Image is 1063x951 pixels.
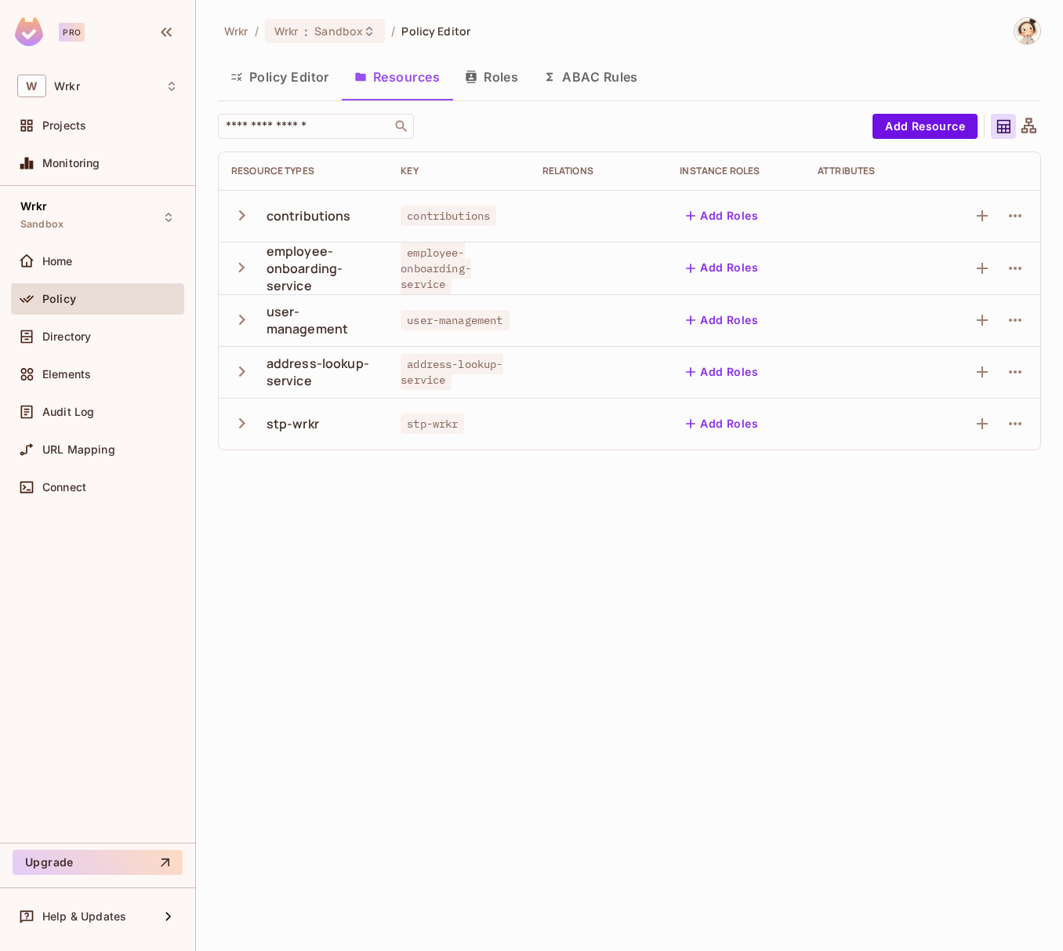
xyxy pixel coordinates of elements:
[680,165,793,177] div: Instance roles
[42,443,115,456] span: URL Mapping
[1014,18,1040,44] img: Chandima Wickramasinghe
[20,218,63,231] span: Sandbox
[873,114,978,139] button: Add Resource
[267,242,376,294] div: employee-onboarding-service
[680,308,764,333] button: Add Roles
[680,256,764,281] button: Add Roles
[680,203,764,228] button: Add Roles
[42,910,126,923] span: Help & Updates
[224,24,249,38] span: the active workspace
[542,165,655,177] div: Relations
[42,157,100,169] span: Monitoring
[401,354,502,390] span: address-lookup-service
[314,24,363,38] span: Sandbox
[303,25,309,38] span: :
[267,355,376,389] div: address-lookup-service
[59,23,85,42] div: Pro
[401,414,464,434] span: stp-wrkr
[231,165,375,177] div: Resource Types
[42,255,73,268] span: Home
[20,200,48,213] span: Wrkr
[401,206,496,226] span: contributions
[267,415,319,432] div: stp-wrkr
[274,24,299,38] span: Wrkr
[680,411,764,436] button: Add Roles
[531,57,651,97] button: ABAC Rules
[13,850,183,875] button: Upgrade
[255,24,259,38] li: /
[342,57,452,97] button: Resources
[54,80,80,93] span: Workspace: Wrkr
[391,24,395,38] li: /
[452,57,531,97] button: Roles
[818,165,931,177] div: Attributes
[42,330,91,343] span: Directory
[267,303,376,337] div: user-management
[42,119,86,132] span: Projects
[401,242,471,294] span: employee-onboarding-service
[42,293,76,305] span: Policy
[42,368,91,381] span: Elements
[401,310,509,330] span: user-management
[15,17,43,46] img: SReyMgAAAABJRU5ErkJggg==
[267,207,351,224] div: contributions
[17,75,46,97] span: W
[401,24,470,38] span: Policy Editor
[42,481,86,494] span: Connect
[680,359,764,384] button: Add Roles
[218,57,342,97] button: Policy Editor
[42,406,94,418] span: Audit Log
[401,165,517,177] div: Key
